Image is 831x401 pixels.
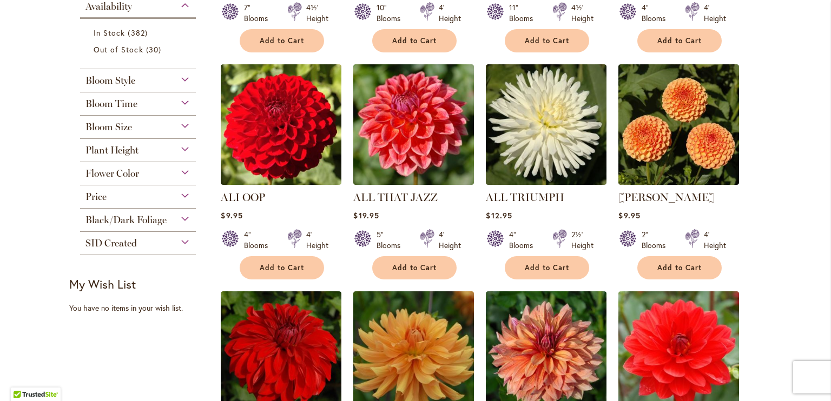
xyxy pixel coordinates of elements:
span: Price [85,191,107,203]
span: Add to Cart [657,36,702,45]
a: ALI OOP [221,191,265,204]
span: SID Created [85,237,137,249]
span: $19.95 [353,210,379,220]
span: Add to Cart [525,36,569,45]
span: Bloom Style [85,75,135,86]
div: You have no items in your wish list. [69,303,214,313]
div: 2" Blooms [642,229,672,251]
span: Add to Cart [657,263,702,272]
a: Out of Stock 30 [94,44,185,55]
div: 4' Height [704,2,726,24]
a: ALL TRIUMPH [486,191,564,204]
div: 4½' Height [571,2,593,24]
a: AMBER QUEEN [618,177,739,187]
div: 4' Height [439,229,461,251]
span: Availability [85,1,132,12]
a: ALI OOP [221,177,341,187]
span: Add to Cart [525,263,569,272]
a: [PERSON_NAME] [618,191,715,204]
span: Add to Cart [260,36,304,45]
div: 4' Height [306,229,328,251]
iframe: Launch Accessibility Center [8,363,38,393]
div: 4' Height [439,2,461,24]
img: ALL THAT JAZZ [353,64,474,185]
img: ALL TRIUMPH [486,64,606,185]
button: Add to Cart [637,29,722,52]
button: Add to Cart [505,256,589,279]
span: $12.95 [486,210,512,220]
span: Bloom Size [85,121,132,133]
div: 4" Blooms [244,229,274,251]
span: 382 [128,27,150,38]
span: $9.95 [221,210,242,220]
span: Add to Cart [260,263,304,272]
div: 2½' Height [571,229,593,251]
img: AMBER QUEEN [618,64,739,185]
button: Add to Cart [372,29,457,52]
span: Add to Cart [392,263,437,272]
a: ALL THAT JAZZ [353,177,474,187]
strong: My Wish List [69,276,136,292]
span: Out of Stock [94,44,143,55]
div: 5" Blooms [377,229,407,251]
span: Add to Cart [392,36,437,45]
span: Bloom Time [85,98,137,110]
span: In Stock [94,28,125,38]
div: 4" Blooms [509,229,539,251]
button: Add to Cart [240,256,324,279]
button: Add to Cart [505,29,589,52]
div: 4½' Height [306,2,328,24]
div: 7" Blooms [244,2,274,24]
a: In Stock 382 [94,27,185,38]
span: $9.95 [618,210,640,220]
div: 4' Height [704,229,726,251]
span: Plant Height [85,144,138,156]
div: 10" Blooms [377,2,407,24]
button: Add to Cart [240,29,324,52]
span: 30 [146,44,164,55]
img: ALI OOP [221,64,341,185]
span: Black/Dark Foliage [85,214,167,226]
button: Add to Cart [372,256,457,279]
button: Add to Cart [637,256,722,279]
div: 11" Blooms [509,2,539,24]
a: ALL THAT JAZZ [353,191,438,204]
span: Flower Color [85,168,139,179]
a: ALL TRIUMPH [486,177,606,187]
div: 4" Blooms [642,2,672,24]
